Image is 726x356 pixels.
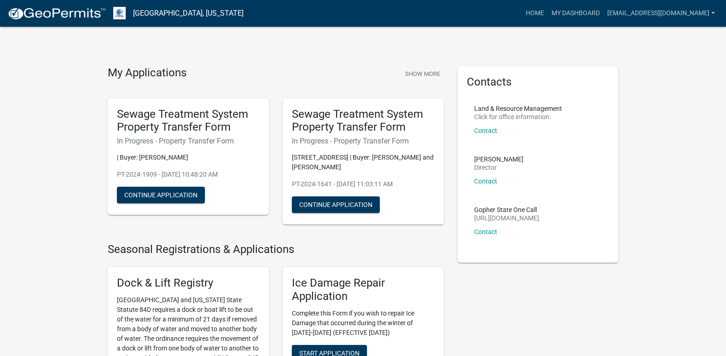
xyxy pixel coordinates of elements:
img: Otter Tail County, Minnesota [113,7,126,19]
h4: My Applications [108,66,186,80]
p: Land & Resource Management [474,105,562,112]
p: Director [474,164,523,171]
p: [PERSON_NAME] [474,156,523,162]
h5: Sewage Treatment System Property Transfer Form [117,108,260,134]
p: PT-2024-1909 - [DATE] 10:48:20 AM [117,170,260,179]
p: Complete this Form if you wish to repair Ice Damage that occurred during the winter of [DATE]-[DA... [292,309,435,338]
h5: Ice Damage Repair Application [292,276,435,303]
h5: Dock & Lift Registry [117,276,260,290]
a: Contact [474,228,497,235]
p: PT-2024-1641 - [DATE] 11:03:11 AM [292,179,435,189]
p: [URL][DOMAIN_NAME] [474,215,539,221]
h6: In Progress - Property Transfer Form [292,137,435,145]
h4: Seasonal Registrations & Applications [108,243,444,256]
a: Contact [474,178,497,185]
p: Gopher State One Call [474,207,539,213]
p: | Buyer: [PERSON_NAME] [117,153,260,162]
a: My Dashboard [548,5,604,22]
p: [STREET_ADDRESS] | Buyer: [PERSON_NAME] and [PERSON_NAME] [292,153,435,172]
button: Continue Application [292,196,380,213]
button: Show More [401,66,444,81]
button: Continue Application [117,187,205,203]
p: Click for office information: [474,114,562,120]
h5: Contacts [467,75,610,89]
a: [EMAIL_ADDRESS][DOMAIN_NAME] [604,5,719,22]
a: [GEOGRAPHIC_DATA], [US_STATE] [133,6,244,21]
a: Home [522,5,548,22]
h5: Sewage Treatment System Property Transfer Form [292,108,435,134]
a: Contact [474,127,497,134]
h6: In Progress - Property Transfer Form [117,137,260,145]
